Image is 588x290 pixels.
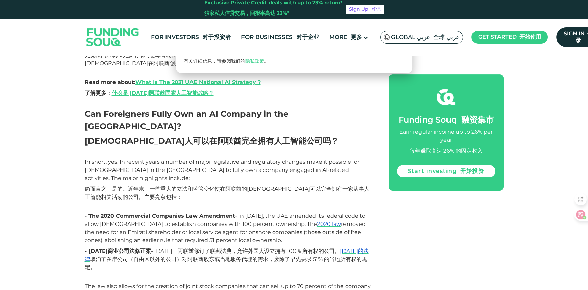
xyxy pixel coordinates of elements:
font: 登记 [371,6,381,12]
img: fsicon [437,88,455,106]
font: 更多 [351,34,362,41]
a: Start investing 开始投资 [397,165,495,177]
font: 本网站使用 cookie 来增强您的体验。单击“接受”，即表示您同意使用基本的分析和营销 cookie。 [184,44,328,64]
strong: - [DATE]商业公司法修正案 [85,248,151,254]
div: Earn regular income up to 26% per year [397,128,495,158]
img: SA Flag [384,34,390,40]
a: Sign Up 登记 [346,5,384,14]
font: 融资集市 [461,115,494,125]
span: More [329,34,362,41]
font: [DEMOGRAPHIC_DATA]人可以在阿联酋完全拥有人工智能公司吗？ [85,136,339,146]
a: For Investors 对于投资者 [149,32,233,43]
a: 什么是 [DATE]阿联酋国家人工智能战略？ [112,90,214,96]
span: Get started [478,34,541,40]
font: 每年赚取高达 26% 的固定收入 [410,148,483,154]
span: Funding Souq [399,115,494,125]
span: 有关详细信息，请参阅我们的 。 [184,58,269,64]
a: For Businesses 对于企业 [239,32,321,43]
font: 对于投资者 [202,34,231,41]
a: 隐私政策 [245,58,264,64]
span: In short: yes. In recent years a number of major legislative and regulatory changes make it possi... [85,159,374,200]
img: Logo [80,20,146,54]
span: Can Foreigners Fully Own an AI Company in the [GEOGRAPHIC_DATA]? [85,109,339,146]
span: 阻止某些 cookie 可能会影响您的体验。 [243,51,328,57]
font: 简而言之：是的。近年来，一些重大的立法和监管变化使在阿联酋的[DEMOGRAPHIC_DATA]可以完全拥有一家从事人工智能相关活动的公司。主要亮点包括： [85,186,369,200]
span: Global عربي [391,33,459,41]
font: 对于企业 [296,34,319,41]
a: 2020 law [317,221,341,227]
strong: - The 2020 Commercial Companies Law Amendment [85,213,235,219]
font: 开始使用 [519,34,541,40]
font: 开始投资 [460,168,484,174]
font: 了解更多： [85,90,214,96]
font: 全球 عربي [433,34,459,41]
font: 独家私人信贷交易，回报率高达 23%* [204,10,289,16]
font: - [DATE]，阿联酋修订了联邦法典，允许外国人设立拥有 100% 所有权的公司。 取消了在岸公司（自由区以外的公司）对阿联酋股东或当地服务代理的需求，废除了早先要求 51% 的当地所有权的规定。 [85,248,369,270]
a: What Is The 2031 UAE National AI Strategy ? [135,79,261,85]
strong: Read more about: [85,79,261,96]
